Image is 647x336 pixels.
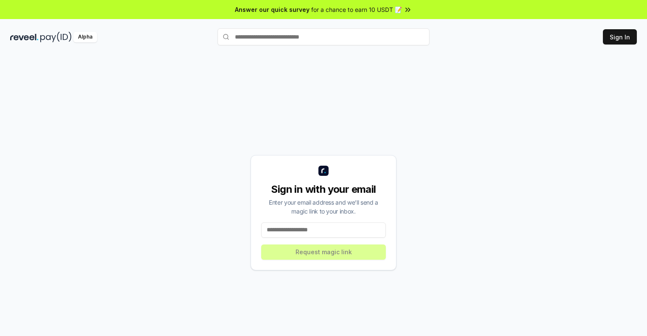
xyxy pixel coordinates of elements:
[311,5,402,14] span: for a chance to earn 10 USDT 📝
[10,32,39,42] img: reveel_dark
[235,5,310,14] span: Answer our quick survey
[318,166,329,176] img: logo_small
[73,32,97,42] div: Alpha
[40,32,72,42] img: pay_id
[603,29,637,44] button: Sign In
[261,198,386,216] div: Enter your email address and we’ll send a magic link to your inbox.
[261,183,386,196] div: Sign in with your email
